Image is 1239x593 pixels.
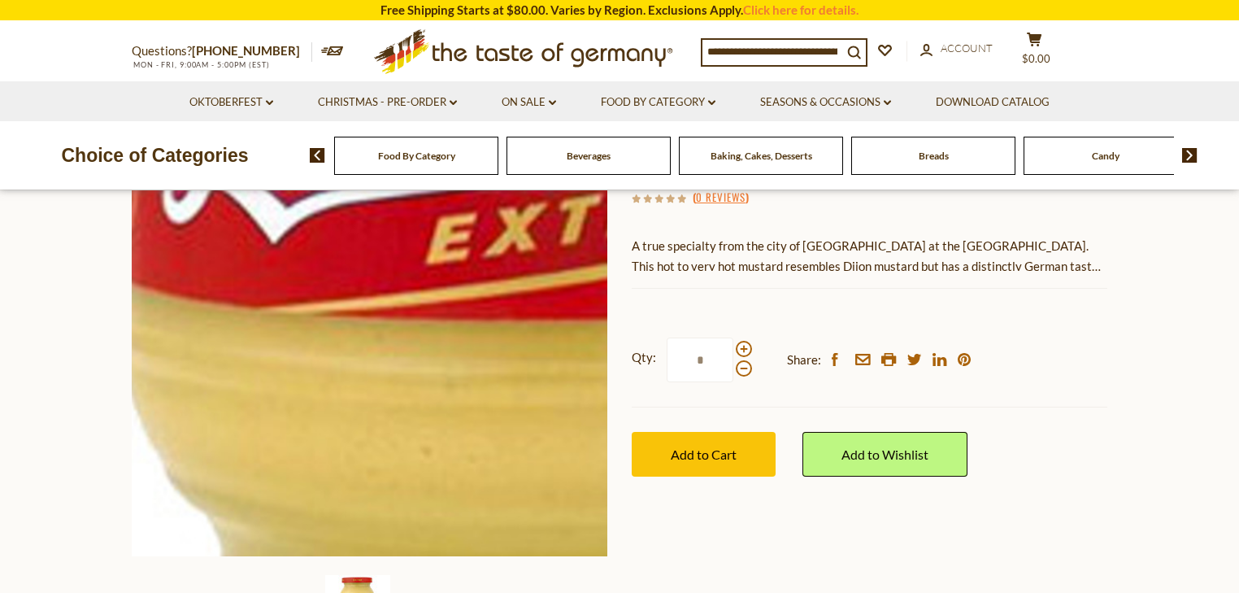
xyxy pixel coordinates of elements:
span: ( ) [693,189,749,205]
a: Seasons & Occasions [760,94,891,111]
span: MON - FRI, 9:00AM - 5:00PM (EST) [132,60,270,69]
strong: Qty: [632,347,656,368]
span: Add to Cart [671,447,737,462]
a: [PHONE_NUMBER] [192,43,300,58]
a: Download Catalog [936,94,1050,111]
span: Share: [787,350,821,370]
a: 0 Reviews [696,189,746,207]
a: Add to Wishlist [802,432,967,477]
p: Questions? [132,41,312,62]
button: Add to Cart [632,432,776,477]
a: Christmas - PRE-ORDER [318,94,457,111]
button: $0.00 [1010,32,1059,72]
img: previous arrow [310,148,325,163]
a: Breads [919,150,949,162]
a: Food By Category [601,94,715,111]
a: Candy [1092,150,1119,162]
span: $0.00 [1022,52,1050,65]
a: Baking, Cakes, Desserts [711,150,812,162]
p: A true specialty from the city of [GEOGRAPHIC_DATA] at the [GEOGRAPHIC_DATA]. This hot to very ho... [632,236,1107,277]
a: On Sale [502,94,556,111]
span: Account [941,41,993,55]
a: Click here for details. [743,2,859,17]
img: next arrow [1182,148,1198,163]
a: Oktoberfest [189,94,273,111]
input: Qty: [667,338,733,382]
a: Food By Category [378,150,455,162]
a: Account [920,40,993,58]
a: Beverages [567,150,611,162]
